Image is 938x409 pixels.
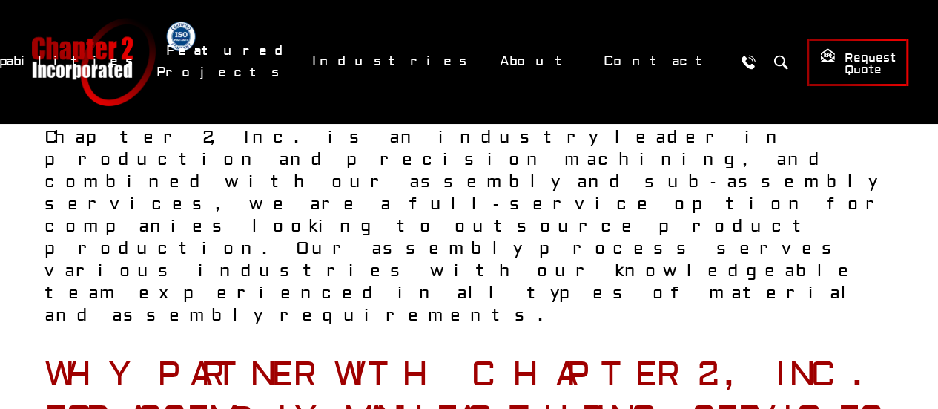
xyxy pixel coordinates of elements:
[767,48,794,76] button: Search
[490,45,587,77] a: About
[156,35,295,88] a: Featured Projects
[594,45,727,77] a: Contact
[303,45,483,77] a: Industries
[807,39,908,86] a: Request Quote
[44,126,894,327] p: Chapter 2, Inc. is an industry leader in production and precision machining, and combined with ou...
[734,48,762,76] a: Call Us
[819,48,896,78] span: Request Quote
[30,18,156,106] a: Chapter 2 Incorporated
